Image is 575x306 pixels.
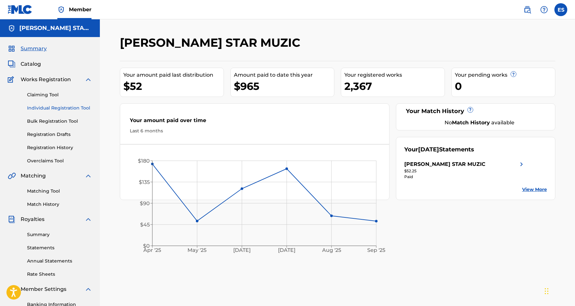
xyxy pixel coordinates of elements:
tspan: Sep '25 [367,247,385,253]
div: $965 [234,79,334,93]
span: Catalog [21,60,41,68]
div: Help [538,3,551,16]
img: Catalog [8,60,15,68]
a: Registration Drafts [27,131,92,138]
img: expand [84,215,92,223]
img: MLC Logo [8,5,33,14]
a: SummarySummary [8,45,47,53]
tspan: $135 [139,179,150,185]
div: Your Statements [404,145,474,154]
a: Public Search [521,3,534,16]
div: Last 6 months [130,128,380,134]
img: help [540,6,548,14]
div: User Menu [554,3,567,16]
div: Your amount paid over time [130,117,380,128]
h2: [PERSON_NAME] STAR MUZIC [120,35,303,50]
span: [DATE] [418,146,439,153]
a: Annual Statements [27,258,92,264]
a: Claiming Tool [27,91,92,98]
img: expand [84,76,92,83]
div: 0 [455,79,555,93]
img: Summary [8,45,15,53]
div: Drag [545,282,549,301]
div: Amount paid to date this year [234,71,334,79]
a: Matching Tool [27,188,92,195]
img: right chevron icon [518,160,525,168]
span: Summary [21,45,47,53]
a: [PERSON_NAME] STAR MUZICright chevron icon$52.25Paid [404,160,525,180]
img: expand [84,172,92,180]
div: Your Match History [404,107,547,116]
div: [PERSON_NAME] STAR MUZIC [404,160,485,168]
a: Rate Sheets [27,271,92,278]
div: Paid [404,174,525,180]
div: $52.25 [404,168,525,174]
img: search [523,6,531,14]
a: Bulk Registration Tool [27,118,92,125]
strong: Match History [452,120,490,126]
img: Works Registration [8,76,16,83]
img: Member Settings [8,285,15,293]
img: Top Rightsholder [57,6,65,14]
a: Individual Registration Tool [27,105,92,111]
div: $52 [123,79,224,93]
a: Statements [27,244,92,251]
a: Summary [27,231,92,238]
img: Accounts [8,24,15,32]
iframe: Chat Widget [543,275,575,306]
tspan: $0 [143,243,150,249]
a: CatalogCatalog [8,60,41,68]
tspan: [DATE] [278,247,295,253]
img: expand [84,285,92,293]
a: Match History [27,201,92,208]
a: View More [522,186,547,193]
span: Royalties [21,215,44,223]
span: Member Settings [21,285,66,293]
span: Member [69,6,91,13]
span: ? [511,72,516,77]
div: 2,367 [344,79,445,93]
div: Your registered works [344,71,445,79]
a: Registration History [27,144,92,151]
img: Matching [8,172,16,180]
div: Your amount paid last distribution [123,71,224,79]
span: ? [468,107,473,112]
img: Royalties [8,215,15,223]
div: Your pending works [455,71,555,79]
span: Works Registration [21,76,71,83]
tspan: $180 [138,158,150,164]
tspan: $90 [140,200,150,206]
tspan: $45 [140,222,150,228]
h5: SMITH STAR MUZIC [19,24,92,32]
div: No available [412,119,547,127]
tspan: Apr '25 [143,247,161,253]
tspan: [DATE] [233,247,251,253]
tspan: May '25 [187,247,206,253]
a: Overclaims Tool [27,158,92,164]
tspan: Aug '25 [322,247,341,253]
span: Matching [21,172,46,180]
